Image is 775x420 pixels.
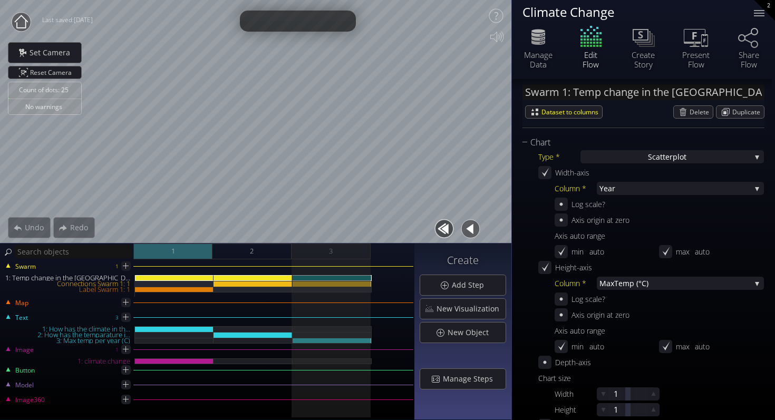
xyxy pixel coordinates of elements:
[442,374,499,384] span: Manage Steps
[15,298,28,308] span: Map
[676,245,690,258] div: max
[676,340,690,353] div: max
[522,136,751,149] div: Chart
[648,150,652,163] span: S
[171,245,175,258] span: 1
[420,255,506,266] h3: Create
[589,245,659,258] div: auto
[15,245,132,258] input: Search objects
[555,324,764,337] div: Axis auto range
[555,356,608,369] div: Depth-axis
[30,66,75,79] span: Reset Camera
[555,166,608,179] div: Width-axis
[571,213,629,227] div: Axis origin at zero
[15,366,35,375] span: Button
[571,308,629,321] div: Axis origin at zero
[115,260,119,273] div: 1
[555,403,597,416] div: Height
[555,261,608,274] div: Height-axis
[732,106,764,118] span: Duplicate
[555,387,597,401] div: Width
[589,340,659,353] div: auto
[15,395,45,405] span: Image360
[730,50,767,69] div: Share Flow
[690,106,713,118] span: Delete
[541,106,602,118] span: Dataset to columns
[571,198,605,211] div: Log scale?
[677,50,714,69] div: Present Flow
[625,50,662,69] div: Create Story
[329,245,333,258] span: 3
[614,277,751,290] span: Temp (°C)
[652,150,686,163] span: catterplot
[571,340,584,353] div: min
[1,326,134,332] div: 1: How has the climate in th...
[555,229,764,242] div: Axis auto range
[599,182,751,195] span: Year
[1,332,134,338] div: 2: How has the temparature i...
[695,340,764,353] div: auto
[115,311,119,324] div: 3
[1,275,134,281] div: 1: Temp change in the [GEOGRAPHIC_DATA]
[555,277,597,290] div: Column *
[599,277,614,290] span: Max
[15,380,34,390] span: Model
[555,182,597,195] div: Column *
[571,245,584,258] div: min
[15,345,34,355] span: Image
[1,287,134,292] div: Label Swarm 1: 1
[451,280,490,290] span: Add Step
[1,338,134,344] div: 3: Max temp per year (C)
[538,372,764,385] div: Using meters
[571,292,605,306] div: Log scale?
[1,358,134,364] div: 1: climate change
[250,245,254,258] span: 2
[522,5,741,18] div: Climate Change
[29,47,76,58] span: Set Camera
[520,50,557,69] div: Manage Data
[115,343,119,356] div: 1
[15,262,36,271] span: Swarm
[447,327,495,338] span: New Object
[436,304,506,314] span: New Visualization
[695,245,764,258] div: auto
[1,281,134,287] div: Connections Swarm 1: 1
[538,150,580,163] div: Type *
[15,313,28,323] span: Text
